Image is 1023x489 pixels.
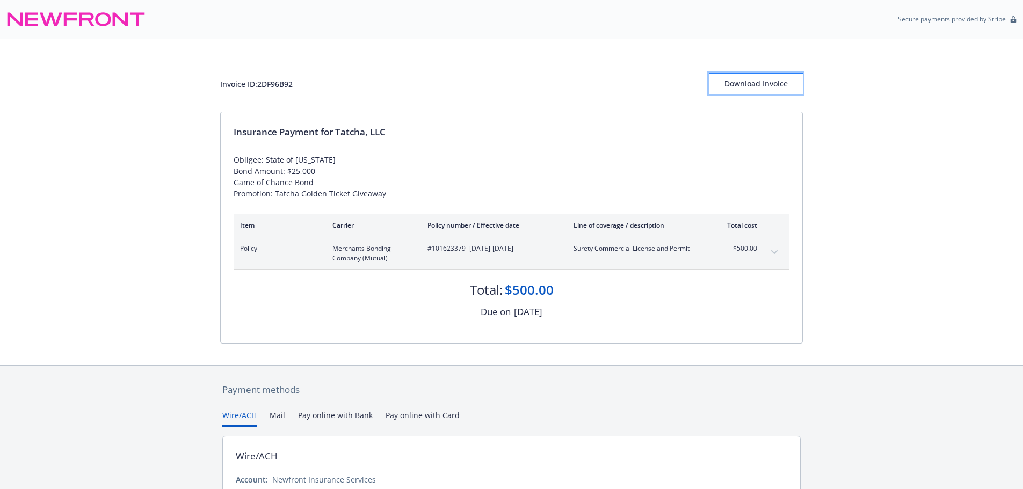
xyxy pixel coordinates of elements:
p: Secure payments provided by Stripe [898,14,1006,24]
div: Insurance Payment for Tatcha, LLC [234,125,789,139]
span: #101623379 - [DATE]-[DATE] [427,244,556,253]
div: Obligee: State of [US_STATE] Bond Amount: $25,000 Game of Chance Bond Promotion: Tatcha Golden Ti... [234,154,789,199]
div: Total: [470,281,503,299]
span: Merchants Bonding Company (Mutual) [332,244,410,263]
div: Policy number / Effective date [427,221,556,230]
button: Pay online with Bank [298,410,373,427]
button: expand content [766,244,783,261]
button: Wire/ACH [222,410,257,427]
button: Pay online with Card [386,410,460,427]
div: [DATE] [514,305,542,319]
div: $500.00 [505,281,554,299]
div: Invoice ID: 2DF96B92 [220,78,293,90]
div: Carrier [332,221,410,230]
div: Download Invoice [709,74,803,94]
div: Payment methods [222,383,801,397]
div: Line of coverage / description [574,221,700,230]
span: $500.00 [717,244,757,253]
div: Total cost [717,221,757,230]
div: Newfront Insurance Services [272,474,376,485]
div: Account: [236,474,268,485]
div: Wire/ACH [236,449,278,463]
span: Surety Commercial License and Permit [574,244,700,253]
button: Mail [270,410,285,427]
span: Policy [240,244,315,253]
div: Item [240,221,315,230]
button: Download Invoice [709,73,803,94]
div: Due on [481,305,511,319]
div: PolicyMerchants Bonding Company (Mutual)#101623379- [DATE]-[DATE]Surety Commercial License and Pe... [234,237,789,269]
